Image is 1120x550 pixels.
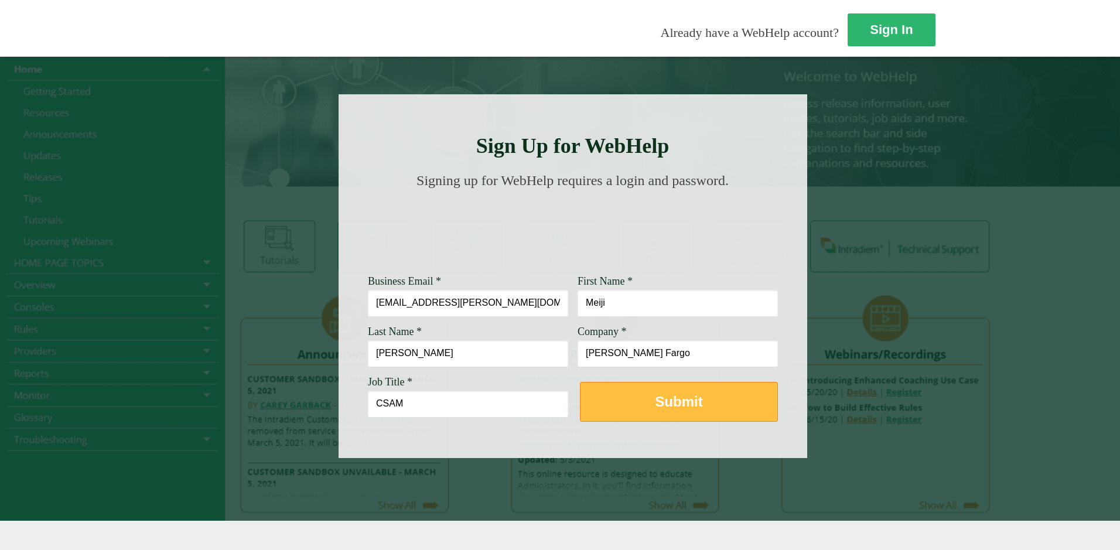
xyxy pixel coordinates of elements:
[848,13,935,46] a: Sign In
[368,326,422,337] span: Last Name *
[870,22,913,37] strong: Sign In
[476,134,670,158] strong: Sign Up for WebHelp
[578,275,633,287] span: First Name *
[368,275,441,287] span: Business Email *
[661,25,839,40] span: Already have a WebHelp account?
[655,394,702,409] strong: Submit
[375,200,771,259] img: Need Credentials? Sign up below. Have Credentials? Use the sign-in button.
[580,382,778,422] button: Submit
[416,173,729,188] span: Signing up for WebHelp requires a login and password.
[578,326,627,337] span: Company *
[368,376,412,388] span: Job Title *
